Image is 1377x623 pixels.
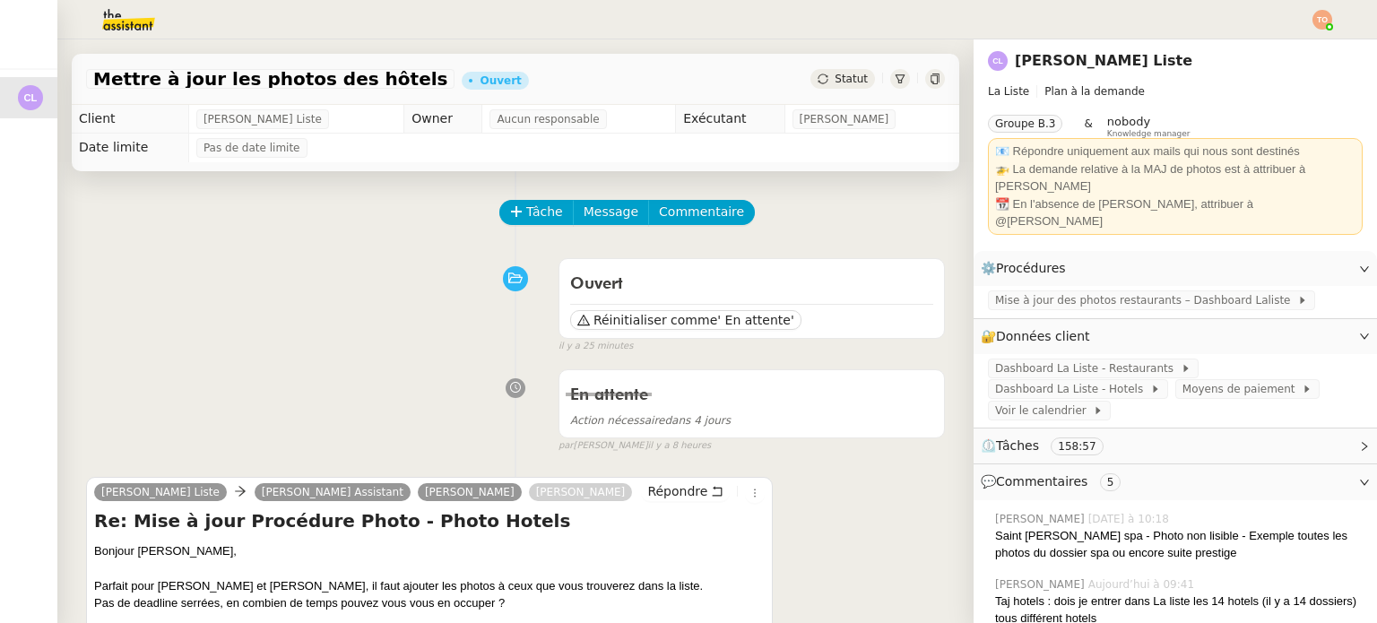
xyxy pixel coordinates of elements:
nz-tag: Groupe B.3 [988,115,1062,133]
button: Commentaire [648,200,755,225]
td: Owner [404,105,482,134]
div: 🚁 La demande relative à la MAJ de photos est à attribuer à [PERSON_NAME] [995,160,1355,195]
h4: Re: Mise à jour Procédure Photo - Photo Hotels [94,508,765,533]
span: Aucun responsable [497,110,599,128]
span: nobody [1107,115,1150,128]
div: ⚙️Procédures [974,251,1377,286]
span: Message [584,202,638,222]
span: [DATE] à 10:18 [1088,511,1173,527]
span: & [1084,115,1092,138]
span: Pas de date limite [204,139,300,157]
div: 📆 En l'absence de [PERSON_NAME], attribuer à @[PERSON_NAME] [995,195,1355,230]
app-user-label: Knowledge manager [1107,115,1191,138]
button: Réinitialiser comme' En attente' [570,310,801,330]
span: par [559,438,574,454]
span: il y a 8 heures [648,438,712,454]
span: Knowledge manager [1107,129,1191,139]
span: La Liste [988,85,1029,98]
span: ' En attente' [717,311,793,329]
a: [PERSON_NAME] [418,484,522,500]
span: Tâches [996,438,1039,453]
div: 💬Commentaires 5 [974,464,1377,499]
img: svg [1312,10,1332,30]
a: [PERSON_NAME] [529,484,633,500]
nz-tag: 5 [1100,473,1122,491]
span: Réinitialiser comme [593,311,717,329]
div: Pas de deadline serrées, en combien de temps pouvez vous vous en occuper ? [94,594,765,612]
div: 📧 Répondre uniquement aux mails qui nous sont destinés [995,143,1355,160]
a: [PERSON_NAME] Liste [1015,52,1192,69]
span: Moyens de paiement [1182,380,1302,398]
div: Saint [PERSON_NAME] spa - Photo non lisible - Exemple toutes les photos du dossier spa ou encore ... [995,527,1363,562]
span: Dashboard La Liste - Hotels [995,380,1150,398]
span: Procédures [996,261,1066,275]
span: Mettre à jour les photos des hôtels [93,70,447,88]
button: Message [573,200,649,225]
span: Ouvert [570,276,623,292]
span: [PERSON_NAME] [995,576,1088,593]
span: Aujourd’hui à 09:41 [1088,576,1198,593]
button: Répondre [641,481,730,501]
span: [PERSON_NAME] [800,110,889,128]
img: svg [18,85,43,110]
span: Dashboard La Liste - Restaurants [995,359,1181,377]
a: [PERSON_NAME] Liste [94,484,227,500]
span: 💬 [981,474,1128,489]
span: Voir le calendrier [995,402,1093,420]
span: [PERSON_NAME] [995,511,1088,527]
span: [PERSON_NAME] Liste [204,110,322,128]
span: 🔐 [981,326,1097,347]
img: svg [988,51,1008,71]
td: Date limite [72,134,188,162]
div: 🔐Données client [974,319,1377,354]
span: dans 4 jours [570,414,731,427]
span: Tâche [526,202,563,222]
span: Répondre [647,482,707,500]
button: Tâche [499,200,574,225]
nz-tag: 158:57 [1051,437,1103,455]
a: [PERSON_NAME] Assistant [255,484,411,500]
span: ⚙️ [981,258,1074,279]
span: Action nécessaire [570,414,665,427]
span: Commentaires [996,474,1087,489]
span: ⏲️ [981,438,1118,453]
span: Mise à jour des photos restaurants – Dashboard Laliste [995,291,1297,309]
span: Commentaire [659,202,744,222]
div: Ouvert [480,75,521,86]
div: Parfait pour [PERSON_NAME] et [PERSON_NAME], il faut ajouter les photos à ceux que vous trouverez... [94,577,765,595]
span: Plan à la demande [1044,85,1145,98]
span: Données client [996,329,1090,343]
small: [PERSON_NAME] [559,438,711,454]
div: ⏲️Tâches 158:57 [974,428,1377,463]
span: il y a 25 minutes [559,339,634,354]
td: Exécutant [676,105,784,134]
td: Client [72,105,188,134]
span: En attente [570,387,648,403]
span: Statut [835,73,868,85]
